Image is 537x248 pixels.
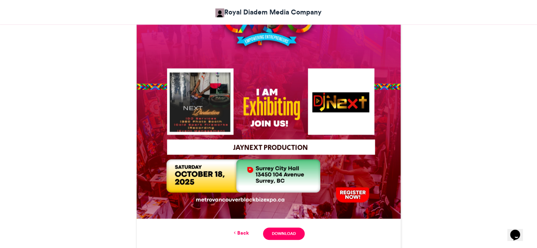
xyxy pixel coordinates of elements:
a: Download [263,228,304,240]
iframe: chat widget [507,220,530,241]
a: Royal Diadem Media Company [215,7,322,17]
img: Sunday Adebakin [215,8,224,17]
a: Back [232,229,249,237]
